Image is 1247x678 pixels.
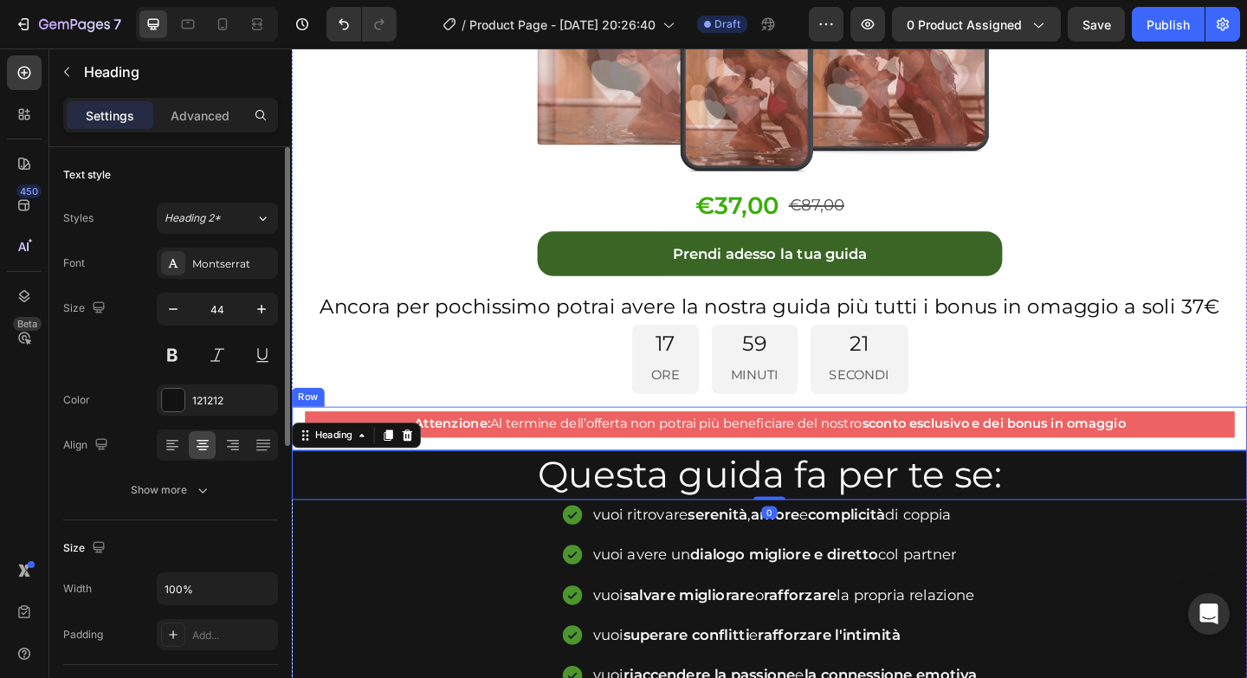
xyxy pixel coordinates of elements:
p: Settings [86,107,134,125]
span: vuoi avere un col partner [327,541,722,560]
div: Align [63,434,112,457]
button: Publish [1132,7,1205,42]
div: Width [63,581,92,597]
button: Show more [63,475,278,506]
span: vuoi e [327,629,662,648]
button: 7 [7,7,129,42]
div: Prendi adesso la tua guida [414,210,625,237]
strong: dialogo migliore e diretto [433,541,637,560]
strong: complicità [561,498,645,517]
strong: superare conflitti [360,629,497,648]
div: Padding [63,627,103,642]
strong: salvare migliorare [360,585,503,604]
div: 0 [511,498,528,512]
div: €87,00 [539,158,603,184]
button: 0 product assigned [892,7,1061,42]
strong: serenità [430,498,495,517]
span: Heading 2* [165,210,221,226]
div: Row [3,371,32,387]
div: Show more [131,481,211,499]
input: Auto [158,573,277,604]
span: Ancora per pochissimo potrai avere la nostra guida più tutti i bonus in omaggio a soli 37€ [30,268,1010,294]
button: Heading 2* [157,203,278,234]
div: Styles [63,210,94,226]
div: 17 [391,307,422,337]
div: €37,00 [437,152,532,190]
p: ORE [391,344,422,369]
span: Product Page - [DATE] 20:26:40 [469,16,656,34]
span: vuoi o la propria relazione [327,585,742,604]
span: Questa guida fa per te se: [267,439,772,488]
span: / [462,16,466,34]
span: Al termine dell’offerta non potrai più beneficiare del nostro [132,400,907,416]
strong: rafforzare l'intimità [507,629,662,648]
div: Montserrat [192,256,274,272]
button: Save [1068,7,1125,42]
div: 121212 [192,393,274,409]
div: Font [63,255,85,271]
div: Size [63,297,109,320]
div: Color [63,392,90,408]
div: Open Intercom Messenger [1188,593,1230,635]
div: Undo/Redo [326,7,397,42]
div: Size [63,537,109,560]
p: Heading [84,61,271,82]
span: Draft [714,16,740,32]
span: 0 product assigned [907,16,1022,34]
div: Text style [63,167,111,183]
div: 59 [477,307,529,337]
iframe: Design area [292,48,1247,678]
p: 7 [113,14,121,35]
p: SECONDI [585,344,649,369]
p: Advanced [171,107,229,125]
span: vuoi ritrovare , e di coppia [327,498,717,517]
strong: amore [499,498,552,517]
div: Add... [192,628,274,643]
strong: Attenzione: [132,400,216,416]
span: Save [1082,17,1111,32]
strong: sconto esclusivo e dei bonus in omaggio [620,400,907,416]
strong: rafforzare [513,585,592,604]
button: Prendi adesso la tua guida [267,199,772,248]
p: MINUTI [477,344,529,369]
div: 21 [585,307,649,337]
div: Publish [1147,16,1190,34]
div: Heading [22,413,69,429]
div: Beta [13,317,42,331]
div: 450 [16,184,42,198]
